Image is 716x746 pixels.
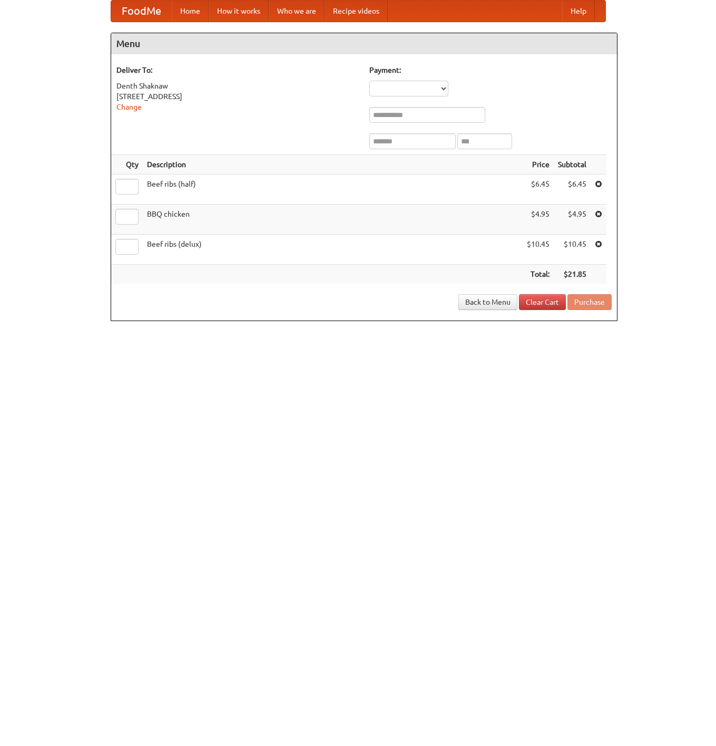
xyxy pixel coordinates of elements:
[458,294,517,310] a: Back to Menu
[567,294,612,310] button: Purchase
[116,65,359,75] h5: Deliver To:
[172,1,209,22] a: Home
[111,33,617,54] h4: Menu
[523,155,554,175] th: Price
[143,205,523,235] td: BBQ chicken
[111,155,143,175] th: Qty
[554,205,591,235] td: $4.95
[554,235,591,265] td: $10.45
[554,155,591,175] th: Subtotal
[554,265,591,284] th: $21.85
[325,1,388,22] a: Recipe videos
[269,1,325,22] a: Who we are
[143,175,523,205] td: Beef ribs (half)
[523,175,554,205] td: $6.45
[554,175,591,205] td: $6.45
[111,1,172,22] a: FoodMe
[116,81,359,91] div: Denth Shaknaw
[523,205,554,235] td: $4.95
[209,1,269,22] a: How it works
[116,91,359,102] div: [STREET_ADDRESS]
[562,1,595,22] a: Help
[523,235,554,265] td: $10.45
[369,65,612,75] h5: Payment:
[523,265,554,284] th: Total:
[143,155,523,175] th: Description
[143,235,523,265] td: Beef ribs (delux)
[116,103,142,111] a: Change
[519,294,566,310] a: Clear Cart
